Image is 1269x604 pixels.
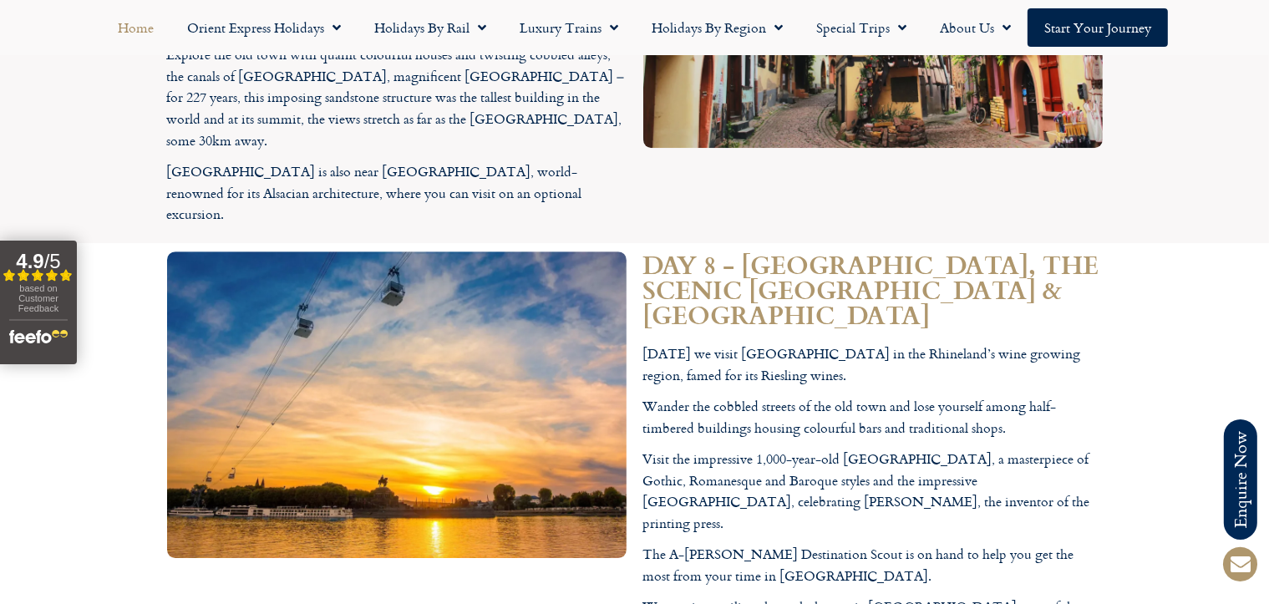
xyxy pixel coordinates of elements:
[643,449,1103,534] p: Visit the impressive 1,000-year-old [GEOGRAPHIC_DATA], a masterpiece of Gothic, Romanesque and Ba...
[167,161,627,226] p: [GEOGRAPHIC_DATA] is also near [GEOGRAPHIC_DATA], world-renowned for its Alsacian architecture, w...
[170,8,358,47] a: Orient Express Holidays
[799,8,923,47] a: Special Trips
[358,8,503,47] a: Holidays by Rail
[643,544,1103,586] p: The A-[PERSON_NAME] Destination Scout is on hand to help you get the most from your time in [GEOG...
[923,8,1028,47] a: About Us
[643,343,1103,386] p: [DATE] we visit [GEOGRAPHIC_DATA] in the Rhineland’s wine growing region, famed for its Riesling ...
[8,8,1261,47] nav: Menu
[643,396,1103,439] p: Wander the cobbled streets of the old town and lose yourself among half-timbered buildings housin...
[635,8,799,47] a: Holidays by Region
[101,8,170,47] a: Home
[167,44,627,151] p: Explore the old town with quaint colourful houses and twisting cobbled alleys, the canals of [GEO...
[1028,8,1168,47] a: Start your Journey
[643,251,1103,327] h2: DAY 8 - [GEOGRAPHIC_DATA], THE SCENIC [GEOGRAPHIC_DATA] & [GEOGRAPHIC_DATA]
[503,8,635,47] a: Luxury Trains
